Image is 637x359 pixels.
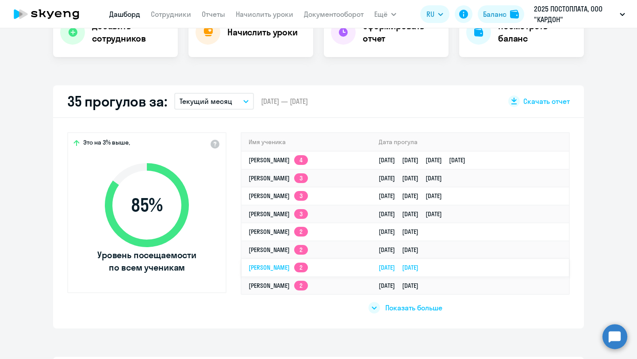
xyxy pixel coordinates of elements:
button: RU [420,5,449,23]
a: Отчеты [202,10,225,19]
h2: 35 прогулов за: [67,92,167,110]
span: Ещё [374,9,388,19]
app-skyeng-badge: 3 [294,173,308,183]
span: RU [426,9,434,19]
p: Текущий месяц [180,96,232,107]
h4: Добавить сотрудников [92,20,171,45]
h4: Сформировать отчет [363,20,441,45]
a: [PERSON_NAME]2 [249,282,308,290]
a: Дашборд [109,10,140,19]
a: Начислить уроки [236,10,293,19]
span: Это на 3% выше, [83,138,130,149]
span: Показать больше [385,303,442,313]
a: [PERSON_NAME]3 [249,210,308,218]
a: [PERSON_NAME]3 [249,192,308,200]
span: Уровень посещаемости по всем ученикам [96,249,198,274]
a: [PERSON_NAME]2 [249,228,308,236]
button: Текущий месяц [174,93,254,110]
a: [DATE][DATE][DATE][DATE] [379,156,472,164]
h4: Посмотреть баланс [498,20,577,45]
a: Сотрудники [151,10,191,19]
div: Баланс [483,9,507,19]
button: 2025 ПОСТОПЛАТА, ООО "КАРДОН" [530,4,629,25]
a: [DATE][DATE] [379,246,426,254]
a: Документооборот [304,10,364,19]
a: [DATE][DATE] [379,228,426,236]
a: [DATE][DATE][DATE] [379,210,449,218]
button: Балансbalance [478,5,524,23]
span: Скачать отчет [523,96,570,106]
app-skyeng-badge: 2 [294,227,308,237]
app-skyeng-badge: 4 [294,155,308,165]
span: [DATE] — [DATE] [261,96,308,106]
app-skyeng-badge: 3 [294,209,308,219]
button: Ещё [374,5,396,23]
a: [DATE][DATE] [379,264,426,271]
p: 2025 ПОСТОПЛАТА, ООО "КАРДОН" [534,4,616,25]
a: [DATE][DATE] [379,282,426,290]
app-skyeng-badge: 2 [294,263,308,272]
app-skyeng-badge: 2 [294,245,308,255]
span: 85 % [96,195,198,216]
app-skyeng-badge: 3 [294,191,308,201]
th: Дата прогула [372,133,569,151]
a: [PERSON_NAME]2 [249,264,308,271]
app-skyeng-badge: 2 [294,281,308,290]
a: [PERSON_NAME]4 [249,156,308,164]
a: [PERSON_NAME]3 [249,174,308,182]
h4: Начислить уроки [227,26,298,38]
a: [DATE][DATE][DATE] [379,192,449,200]
a: [PERSON_NAME]2 [249,246,308,254]
th: Имя ученика [242,133,372,151]
a: [DATE][DATE][DATE] [379,174,449,182]
img: balance [510,10,519,19]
